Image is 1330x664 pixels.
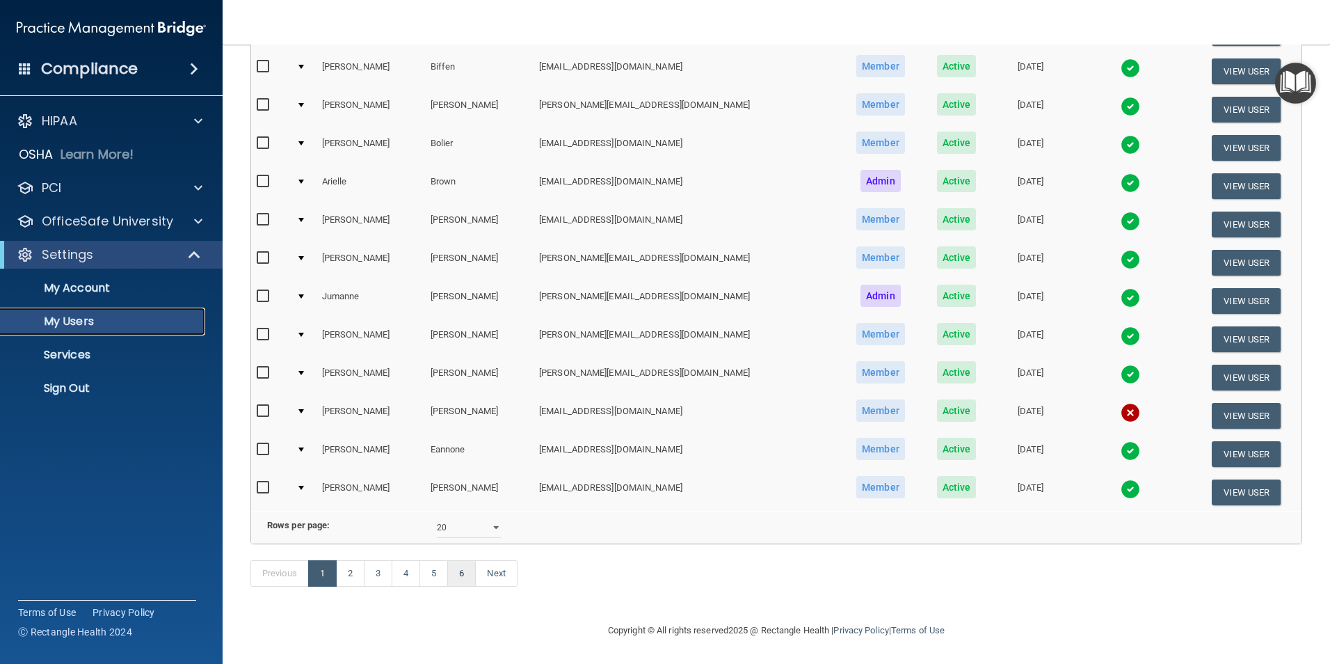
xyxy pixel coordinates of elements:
td: Eannone [425,435,534,473]
div: Copyright © All rights reserved 2025 @ Rectangle Health | | [522,608,1030,653]
span: Admin [860,285,901,307]
span: Active [937,208,977,230]
button: View User [1212,135,1281,161]
td: [PERSON_NAME] [317,473,425,511]
button: View User [1212,403,1281,429]
img: tick.e7d51cea.svg [1121,135,1140,155]
p: OSHA [19,146,54,163]
p: PCI [42,180,61,196]
a: PCI [17,180,202,196]
td: [PERSON_NAME][EMAIL_ADDRESS][DOMAIN_NAME] [534,90,840,129]
span: Ⓒ Rectangle Health 2024 [18,625,132,639]
button: View User [1212,58,1281,84]
td: [DATE] [991,205,1070,244]
a: Terms of Use [891,625,945,635]
img: PMB logo [17,15,206,42]
td: [PERSON_NAME][EMAIL_ADDRESS][DOMAIN_NAME] [534,244,840,282]
p: Learn More! [61,146,134,163]
button: Open Resource Center [1275,63,1316,104]
td: [PERSON_NAME] [425,320,534,358]
span: Member [856,93,905,116]
td: [DATE] [991,358,1070,397]
p: HIPAA [42,113,77,129]
td: [DATE] [991,435,1070,473]
span: Member [856,400,905,422]
td: [PERSON_NAME][EMAIL_ADDRESS][DOMAIN_NAME] [534,320,840,358]
p: My Account [9,281,199,295]
td: Biffen [425,52,534,90]
span: Active [937,285,977,307]
span: Active [937,246,977,269]
td: [EMAIL_ADDRESS][DOMAIN_NAME] [534,129,840,167]
a: Terms of Use [18,606,76,619]
span: Active [937,438,977,460]
td: [DATE] [991,129,1070,167]
button: View User [1212,250,1281,276]
td: [PERSON_NAME][EMAIL_ADDRESS][DOMAIN_NAME] [534,282,840,320]
img: cross.ca9f0e7f.svg [1121,403,1140,422]
td: [PERSON_NAME] [425,282,534,320]
span: Active [937,55,977,77]
td: [PERSON_NAME] [317,52,425,90]
button: View User [1212,365,1281,390]
img: tick.e7d51cea.svg [1121,288,1140,308]
td: [DATE] [991,397,1070,435]
td: [DATE] [991,90,1070,129]
img: tick.e7d51cea.svg [1121,441,1140,461]
td: [EMAIL_ADDRESS][DOMAIN_NAME] [534,205,840,244]
img: tick.e7d51cea.svg [1121,250,1140,269]
a: 2 [336,560,364,587]
img: tick.e7d51cea.svg [1121,173,1140,193]
td: [PERSON_NAME] [317,90,425,129]
img: tick.e7d51cea.svg [1121,365,1140,384]
button: View User [1212,97,1281,122]
td: [DATE] [991,52,1070,90]
td: [EMAIL_ADDRESS][DOMAIN_NAME] [534,435,840,473]
p: My Users [9,315,199,329]
span: Admin [860,170,901,192]
span: Active [937,361,977,384]
td: [DATE] [991,320,1070,358]
td: [PERSON_NAME] [425,473,534,511]
span: Member [856,208,905,230]
iframe: Drift Widget Chat Controller [1089,565,1313,621]
td: [PERSON_NAME][EMAIL_ADDRESS][DOMAIN_NAME] [534,358,840,397]
td: [PERSON_NAME] [425,358,534,397]
p: Services [9,348,199,362]
a: 3 [364,560,392,587]
span: Member [856,438,905,460]
h4: Compliance [41,59,138,79]
td: Brown [425,167,534,205]
td: [PERSON_NAME] [425,90,534,129]
td: [DATE] [991,473,1070,511]
img: tick.e7d51cea.svg [1121,326,1140,346]
td: [PERSON_NAME] [425,397,534,435]
a: 4 [392,560,420,587]
td: [PERSON_NAME] [317,358,425,397]
a: HIPAA [17,113,202,129]
td: [EMAIL_ADDRESS][DOMAIN_NAME] [534,52,840,90]
span: Member [856,361,905,384]
td: [PERSON_NAME] [317,129,425,167]
p: OfficeSafe University [42,213,173,230]
img: tick.e7d51cea.svg [1121,58,1140,78]
td: [PERSON_NAME] [317,435,425,473]
button: View User [1212,480,1281,505]
button: View User [1212,212,1281,237]
td: [PERSON_NAME] [317,244,425,282]
span: Active [937,400,977,422]
p: Sign Out [9,381,199,395]
span: Active [937,476,977,498]
a: 1 [308,560,337,587]
td: Jumanne [317,282,425,320]
a: OfficeSafe University [17,213,202,230]
span: Member [856,55,905,77]
a: Privacy Policy [93,606,155,619]
td: [DATE] [991,244,1070,282]
td: [PERSON_NAME] [317,205,425,244]
a: Next [475,560,517,587]
p: Settings [42,246,93,263]
td: [PERSON_NAME] [317,320,425,358]
b: Rows per page: [267,520,330,530]
img: tick.e7d51cea.svg [1121,480,1140,499]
